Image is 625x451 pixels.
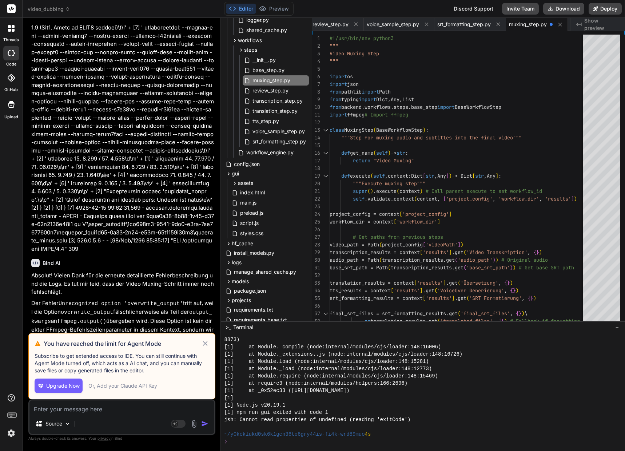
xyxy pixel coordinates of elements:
span: Show preview [584,17,619,32]
span: [1] at _0x52ec33 ([URL][DOMAIN_NAME]) [224,387,349,394]
span: ) [574,195,577,202]
span: ) [423,127,426,133]
span: from [330,88,341,95]
div: 31 [312,264,320,272]
span: index.html [239,188,266,197]
button: Download [543,3,584,15]
span: class [330,127,344,133]
span: [ [414,280,417,286]
span: pathlib [341,88,362,95]
span: ( [463,249,466,256]
span: -> Dict [452,173,472,179]
div: Click to collapse the range. [321,149,330,157]
span: ) [539,249,542,256]
span: [1] [224,394,233,401]
span: 'project_config' [402,211,449,217]
span: ) [522,310,525,317]
span: { [516,310,519,317]
div: 25 [312,218,320,226]
div: 17 [312,157,320,165]
div: 9 [312,96,320,103]
span: .get [452,249,463,256]
span: Path [379,88,391,95]
img: icon [201,420,208,427]
span: , [437,195,440,202]
span: 'base_srt_path' [466,264,510,271]
div: Click to collapse the range. [321,310,330,317]
span: .get [423,287,434,294]
span: srt_formatting_step.py [252,137,307,146]
span: ffmpeg [347,111,365,118]
span: """ [330,58,338,64]
span: get_name [350,150,373,156]
span: transcription_step.py [252,96,303,105]
span: """Step for muxing audio and subtitles into the fi [341,134,487,141]
span: workflows [238,37,262,44]
button: Invite Team [502,3,539,15]
span: ] [443,280,446,286]
span: translation_results = context [330,280,414,286]
span: tts_results = context [330,287,391,294]
span: requirements_base.txt [233,316,288,324]
div: Click to collapse the range. [321,126,330,134]
span: json [347,81,359,87]
button: − [614,321,621,333]
span: models [232,278,249,285]
span: ) [513,264,516,271]
span: # Fallback if formatting [510,318,580,324]
span: , [522,295,525,301]
span: self [373,173,385,179]
span: review_step.py [252,86,289,95]
button: Deploy [589,3,622,15]
span: : [498,173,501,179]
span: ( [379,241,382,248]
span: tts_step.py [252,117,280,126]
code: ffmpeg.output() [57,319,106,325]
span: #!/usr/bin/env python3 [330,35,394,41]
span: 'workflow_dir' [498,195,539,202]
label: Upload [4,114,18,120]
span: ) [388,150,391,156]
code: output_kwargs [31,309,212,325]
span: , [504,287,507,294]
span: ) [420,188,423,194]
span: } [513,287,516,294]
span: hf_cache [232,240,253,247]
span: nal video""" [487,134,522,141]
span: , [493,195,495,202]
span: [1] at Module.require (node:internal/modules/cjs/loader:148:15469) [224,372,438,380]
span: 'results' [394,287,420,294]
span: gui [232,170,239,177]
span: [ [423,295,426,301]
span: translation_results.get [370,318,437,324]
div: 26 [312,226,320,233]
div: 28 [312,241,320,249]
h3: You have reached the limit for Agent Mode [44,339,201,348]
span: 'videoPath' [426,241,458,248]
span: ( [463,264,466,271]
span: project_config = context [330,211,399,217]
p: Absolut! Vielen Dank für die erneute detaillierte Fehlerbeschreibung und die Logs. Es tut mir lei... [31,272,214,296]
span: ) [510,280,513,286]
span: context [417,195,437,202]
span: workflow_dir = context [330,218,394,225]
span: # Get paths from previous steps [353,234,443,240]
span: ( [466,295,469,301]
span: muxing_step.py [509,21,547,28]
span: Dict [376,96,388,103]
span: import [330,81,347,87]
code: overwrite_output [61,309,113,316]
span: execute [350,173,370,179]
code: Unrecognized option 'overwrite_output' [59,301,183,307]
span: voice_sample_step.py [367,21,419,28]
span: } [501,318,504,324]
span: [ [399,211,402,217]
span: super [353,188,367,194]
span: ] [458,241,461,248]
div: 20 [312,180,320,187]
span: ( [373,150,376,156]
span: [ [443,195,446,202]
div: 22 [312,195,320,203]
span: 'results' [545,195,571,202]
span: "Video Muxing" [373,157,414,164]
